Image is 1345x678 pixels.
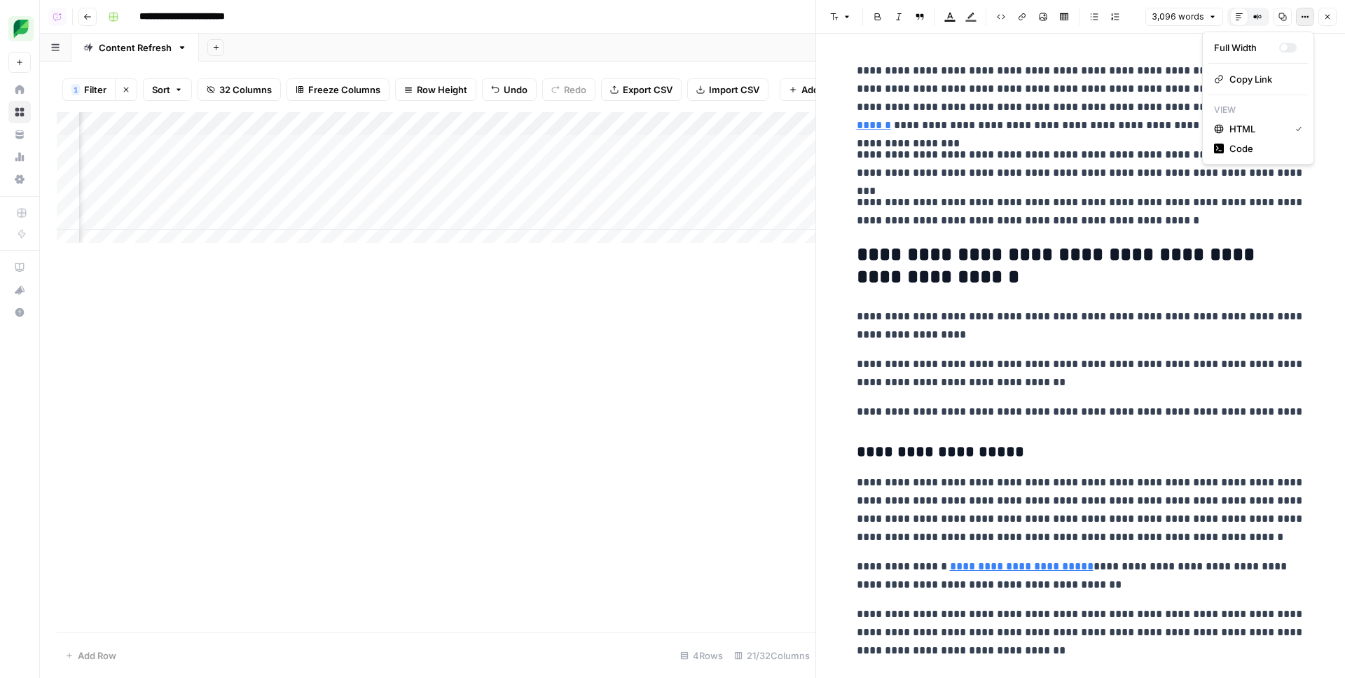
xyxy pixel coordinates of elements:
button: Row Height [395,78,476,101]
span: Import CSV [709,83,759,97]
div: 4 Rows [675,644,729,667]
span: Export CSV [623,83,672,97]
button: Freeze Columns [287,78,389,101]
span: Freeze Columns [308,83,380,97]
a: Home [8,78,31,101]
button: Import CSV [687,78,768,101]
div: Full Width [1214,41,1279,55]
button: 32 Columns [198,78,281,101]
button: Export CSV [601,78,682,101]
img: SproutSocial Logo [8,16,34,41]
a: Browse [8,101,31,123]
a: Your Data [8,123,31,146]
div: 21/32 Columns [729,644,815,667]
div: Content Refresh [99,41,172,55]
span: 3,096 words [1152,11,1204,23]
a: Content Refresh [71,34,199,62]
button: Help + Support [8,301,31,324]
a: Usage [8,146,31,168]
div: What's new? [9,279,30,300]
span: Sort [152,83,170,97]
button: Add Row [57,644,125,667]
a: AirOps Academy [8,256,31,279]
button: What's new? [8,279,31,301]
button: Redo [542,78,595,101]
span: Filter [84,83,106,97]
span: Add Column [801,83,855,97]
span: Code [1229,141,1297,155]
button: 1Filter [62,78,115,101]
button: Sort [143,78,192,101]
span: Redo [564,83,586,97]
span: HTML [1229,122,1284,136]
span: 1 [74,84,78,95]
button: 3,096 words [1145,8,1223,26]
a: Settings [8,168,31,191]
div: 1 [71,84,80,95]
span: Row Height [417,83,467,97]
p: View [1208,101,1308,119]
button: Add Column [780,78,864,101]
span: Copy Link [1229,72,1297,86]
span: Undo [504,83,527,97]
span: Add Row [78,649,116,663]
span: 32 Columns [219,83,272,97]
button: Workspace: SproutSocial [8,11,31,46]
button: Undo [482,78,537,101]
